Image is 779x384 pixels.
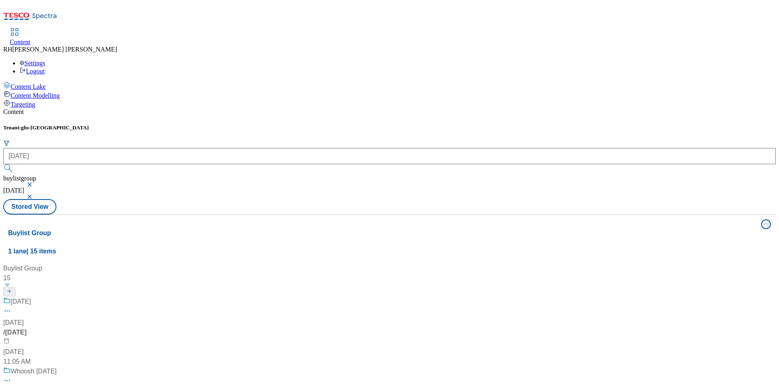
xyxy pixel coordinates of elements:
[11,92,60,99] span: Content Modelling
[8,228,756,238] h4: Buylist Group
[11,101,35,108] span: Targeting
[3,175,36,182] span: buylistgroup
[3,82,776,90] a: Content Lake
[3,46,12,53] span: RH
[21,124,89,131] span: ghs-[GEOGRAPHIC_DATA]
[3,108,776,116] div: Content
[11,297,31,307] div: [DATE]
[3,140,10,146] svg: Search Filters
[10,29,30,46] a: Content
[8,248,56,255] span: 1 lane | 15 items
[3,318,24,328] div: [DATE]
[19,60,45,67] a: Settings
[3,357,159,367] div: 11:05 AM
[3,264,159,273] div: Buylist Group
[3,148,776,164] input: Search
[19,68,45,75] a: Logout
[3,99,776,108] a: Targeting
[12,46,117,53] span: [PERSON_NAME] [PERSON_NAME]
[3,187,24,194] span: [DATE]
[3,90,776,99] a: Content Modelling
[3,347,159,357] div: [DATE]
[3,199,56,215] button: Stored View
[3,273,159,283] div: 15
[3,124,776,131] h5: Tenant:
[11,367,57,376] div: Whoosh [DATE]
[3,329,26,336] span: / [DATE]
[10,39,30,45] span: Content
[3,215,776,260] button: Buylist Group1 lane| 15 items
[11,83,46,90] span: Content Lake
